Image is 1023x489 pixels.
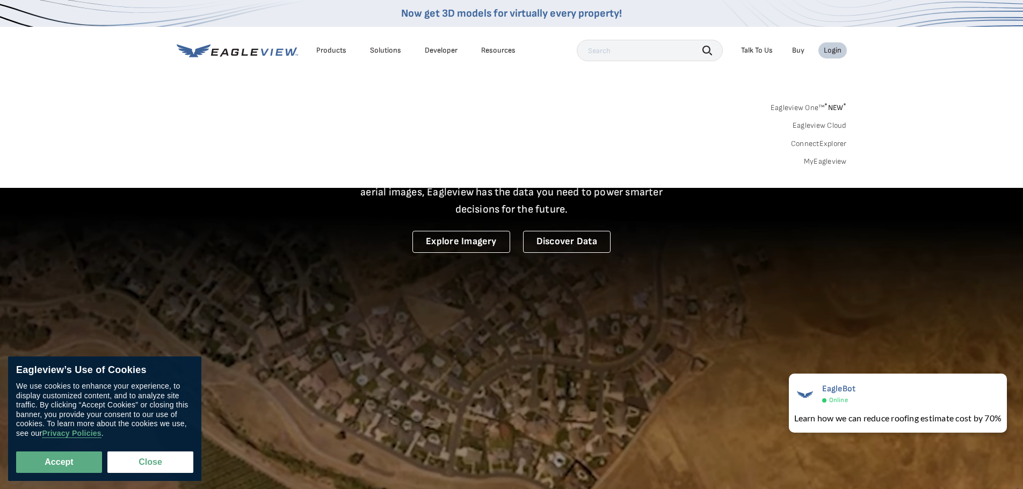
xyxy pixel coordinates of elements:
[792,46,804,55] a: Buy
[16,451,102,473] button: Accept
[425,46,458,55] a: Developer
[370,46,401,55] div: Solutions
[16,382,193,438] div: We use cookies to enhance your experience, to display customized content, and to analyze site tra...
[794,412,1002,425] div: Learn how we can reduce roofing estimate cost by 70%
[107,451,193,473] button: Close
[401,7,622,20] a: Now get 3D models for virtually every property!
[741,46,773,55] div: Talk To Us
[523,231,611,253] a: Discover Data
[16,364,193,376] div: Eagleview’s Use of Cookies
[771,100,847,112] a: Eagleview One™*NEW*
[577,40,723,61] input: Search
[794,384,816,405] img: EagleBot
[793,121,847,130] a: Eagleview Cloud
[829,396,848,404] span: Online
[791,139,847,149] a: ConnectExplorer
[412,231,510,253] a: Explore Imagery
[804,157,847,166] a: MyEagleview
[42,429,101,438] a: Privacy Policies
[822,384,856,394] span: EagleBot
[481,46,516,55] div: Resources
[316,46,346,55] div: Products
[347,166,676,218] p: A new era starts here. Built on more than 3.5 billion high-resolution aerial images, Eagleview ha...
[824,103,846,112] span: NEW
[824,46,841,55] div: Login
